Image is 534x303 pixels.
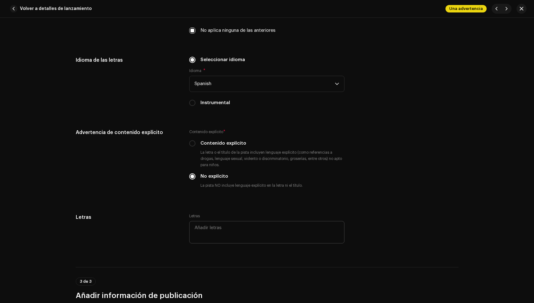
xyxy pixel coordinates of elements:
[76,129,180,136] h5: Advertencia de contenido explícito
[200,140,246,147] label: Contenido explícito
[76,291,459,301] h3: Añadir información de publicación
[200,27,276,34] label: No aplica ninguna de las anteriores
[335,76,339,92] div: dropdown trigger
[189,68,205,73] label: Idioma
[195,76,335,92] span: Spanish
[200,173,228,180] label: No explícito
[189,129,223,135] small: Contenido explícito
[200,99,230,106] label: Instrumental
[189,214,200,219] label: Letras
[200,56,245,63] label: Seleccionar idioma
[199,182,304,189] small: La pista NO incluye lenguaje explícito en la letra ni el título.
[199,149,344,168] small: La letra o el título de la pista incluyen lenguaje explícito (como referencias a drogas, lenguaje...
[76,56,180,64] h5: Idioma de las letras
[76,214,180,221] h5: Letras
